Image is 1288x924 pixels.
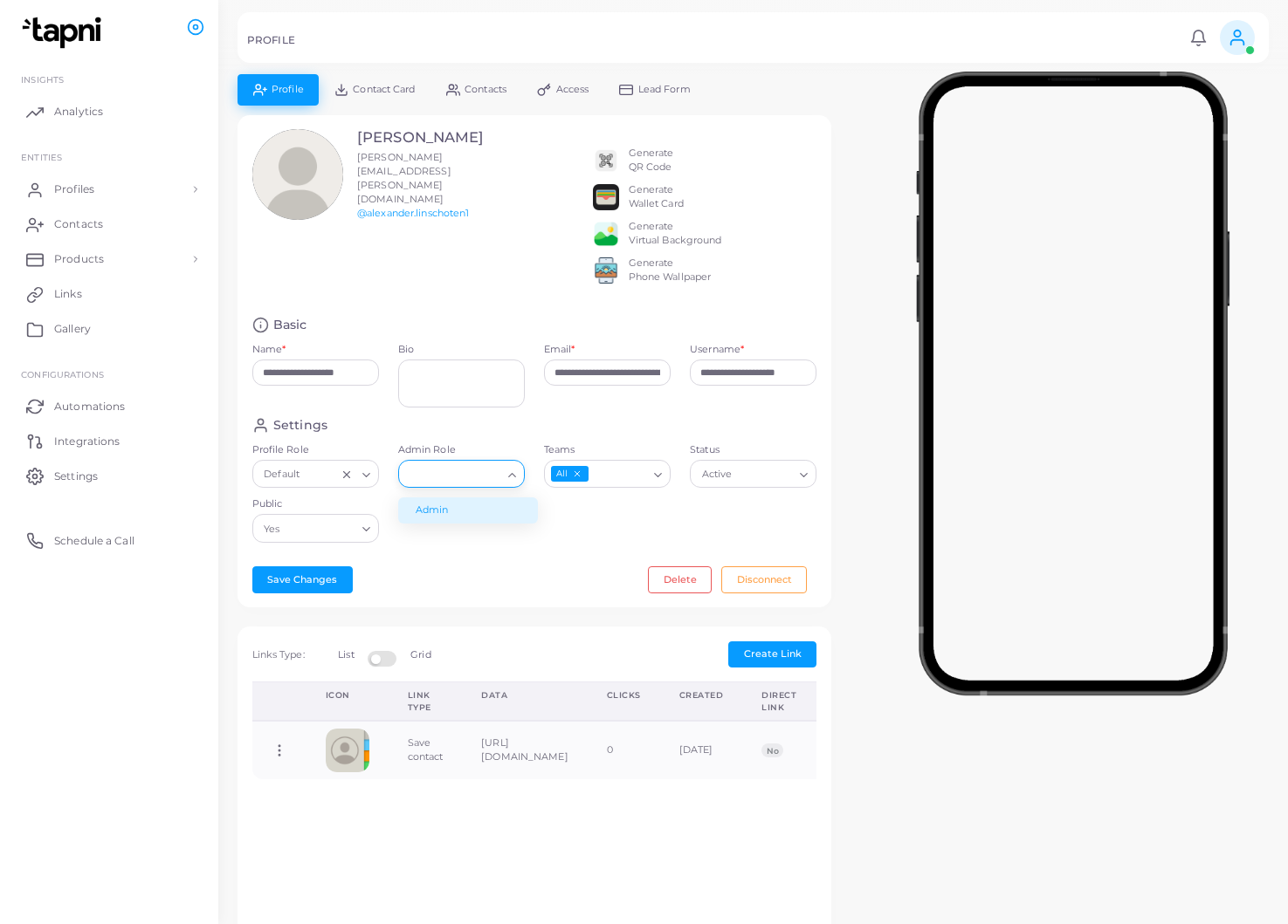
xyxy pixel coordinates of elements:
[13,207,205,242] a: Contacts
[648,566,712,592] button: Delete
[13,388,205,423] a: Automations
[252,460,379,488] div: Search for option
[54,533,134,549] span: Schedule a Call
[357,151,451,205] span: [PERSON_NAME][EMAIL_ADDRESS][PERSON_NAME][DOMAIN_NAME]
[252,566,353,592] button: Save Changes
[54,286,82,302] span: Links
[272,85,304,94] span: Profile
[462,721,587,779] td: [URL][DOMAIN_NAME]
[629,183,684,211] div: Generate Wallet Card
[556,85,589,94] span: Access
[465,85,506,94] span: Contacts
[13,423,205,458] a: Integrations
[273,417,327,434] h4: Settings
[638,85,691,94] span: Lead Form
[54,104,103,120] span: Analytics
[721,566,807,592] button: Disconnect
[916,72,1229,695] img: phone-mock.b55596b7.png
[408,689,444,713] div: Link Type
[544,343,575,357] label: Email
[13,311,205,346] a: Gallery
[13,523,205,558] a: Schedule a Call
[629,147,674,175] div: Generate QR Code
[13,277,205,311] a: Links
[481,689,568,702] div: Data
[304,465,336,484] input: Search for option
[398,497,538,524] li: Admin
[54,181,94,197] span: Profiles
[588,721,660,779] td: 0
[252,343,286,357] label: Name
[252,514,379,542] div: Search for option
[736,465,793,484] input: Search for option
[54,399,125,414] span: Automations
[13,242,205,277] a: Products
[679,689,724,702] div: Created
[353,85,415,94] span: Contact Card
[551,466,589,483] span: All
[54,469,98,484] span: Settings
[21,369,104,380] span: Configurations
[398,343,525,357] label: Bio
[398,460,525,488] div: Search for option
[326,729,369,772] img: contactcard.png
[728,641,816,667] button: Create Link
[593,147,619,174] img: qr2.png
[338,648,354,662] label: List
[262,466,302,484] span: Default
[21,152,62,162] span: ENTITIES
[54,216,103,232] span: Contacts
[247,34,295,46] h5: PROFILE
[590,465,647,484] input: Search for option
[16,17,113,49] img: logo
[607,689,641,702] div: Clicks
[744,647,802,660] span: Create Link
[544,443,671,457] label: Teams
[629,257,712,284] div: Generate Phone Wallpaper
[398,443,525,457] label: Admin Role
[699,466,734,484] span: Active
[341,467,353,481] button: Clear Selected
[690,343,744,357] label: Username
[593,257,619,284] img: 522fc3d1c3555ff804a1a379a540d0107ed87845162a92721bf5e2ebbcc3ae6c.png
[593,221,619,247] img: e64e04433dee680bcc62d3a6779a8f701ecaf3be228fb80ea91b313d80e16e10.png
[690,460,816,488] div: Search for option
[629,220,722,248] div: Generate Virtual Background
[252,443,379,457] label: Profile Role
[54,321,91,337] span: Gallery
[54,251,104,267] span: Products
[252,682,307,722] th: Action
[262,520,283,538] span: Yes
[13,172,205,207] a: Profiles
[357,129,484,147] h3: [PERSON_NAME]
[21,74,64,85] span: INSIGHTS
[389,721,463,779] td: Save contact
[761,689,796,713] div: Direct Link
[660,721,743,779] td: [DATE]
[690,443,816,457] label: Status
[252,497,379,511] label: Public
[593,184,619,210] img: apple-wallet.png
[54,434,120,449] span: Integrations
[406,465,501,484] input: Search for option
[326,689,369,702] div: Icon
[544,460,671,488] div: Search for option
[13,94,205,129] a: Analytics
[284,519,355,538] input: Search for option
[252,648,305,660] span: Links Type:
[13,458,205,493] a: Settings
[761,743,783,757] span: No
[410,648,430,662] label: Grid
[357,207,469,219] a: @alexander.linschoten1
[571,468,583,480] button: Deselect All
[273,317,307,333] h4: Basic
